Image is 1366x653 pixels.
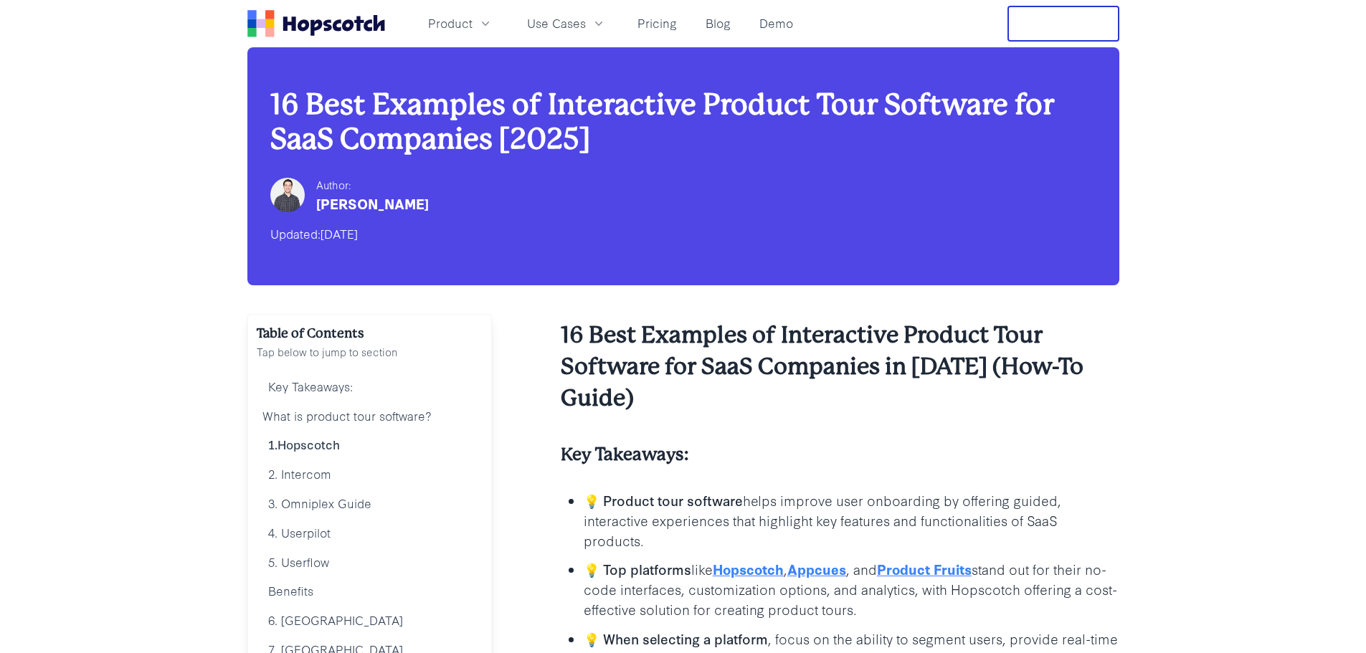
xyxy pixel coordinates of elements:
h4: Key Takeaways: [561,443,1119,467]
a: 6. [GEOGRAPHIC_DATA] [257,606,483,635]
a: 1.Hopscotch [257,430,483,459]
h2: 16 Best Examples of Interactive Product Tour Software for SaaS Companies in [DATE] (How-To Guide) [561,320,1119,414]
time: [DATE] [321,225,358,242]
img: Mark Spera [270,178,305,212]
div: Updated: [270,222,1096,245]
a: Product Fruits [877,559,972,578]
b: 💡 Top platforms [584,559,691,578]
span: Use Cases [527,14,586,32]
a: Home [247,10,385,37]
a: Appcues [787,559,846,578]
a: 5. Userflow [257,548,483,577]
b: 💡 Product tour software [584,490,743,510]
button: Free Trial [1007,6,1119,42]
a: Blog [700,11,736,35]
a: What is product tour software? [257,401,483,431]
a: Pricing [632,11,683,35]
a: Benefits [257,576,483,606]
p: helps improve user onboarding by offering guided, interactive experiences that highlight key feat... [584,490,1119,550]
button: Product [419,11,501,35]
p: Tap below to jump to section [257,343,483,361]
a: Hopscotch [713,559,784,578]
b: 💡 When selecting a platform [584,629,768,648]
div: Author: [316,176,429,194]
h2: Table of Contents [257,323,483,343]
a: Key Takeaways: [257,372,483,401]
b: 1. [268,436,278,452]
a: Hopscotch [278,436,340,452]
span: Product [428,14,473,32]
a: 4. Userpilot [257,518,483,548]
p: like , , and stand out for their no-code interfaces, customization options, and analytics, with H... [584,559,1119,619]
div: [PERSON_NAME] [316,194,429,214]
button: Use Cases [518,11,615,35]
a: 2. Intercom [257,459,483,489]
a: 3. Omniplex Guide [257,489,483,518]
a: Demo [754,11,799,35]
h1: 16 Best Examples of Interactive Product Tour Software for SaaS Companies [2025] [270,87,1096,156]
